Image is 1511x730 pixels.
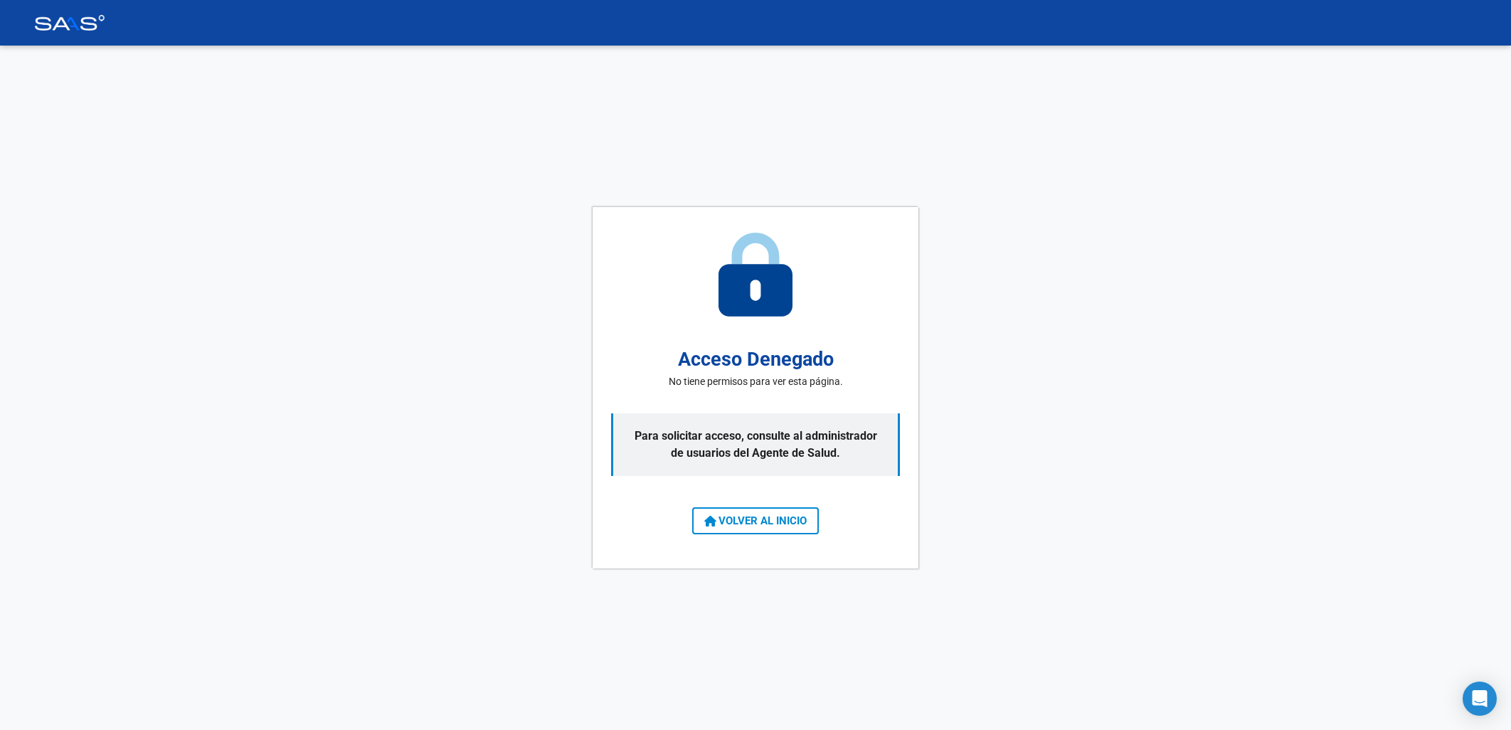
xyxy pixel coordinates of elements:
span: VOLVER AL INICIO [704,514,807,527]
p: Para solicitar acceso, consulte al administrador de usuarios del Agente de Salud. [611,413,900,476]
img: access-denied [719,233,792,317]
div: Open Intercom Messenger [1463,682,1497,716]
p: No tiene permisos para ver esta página. [669,374,843,389]
img: Logo SAAS [34,15,105,31]
h2: Acceso Denegado [678,345,834,374]
button: VOLVER AL INICIO [692,507,819,534]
